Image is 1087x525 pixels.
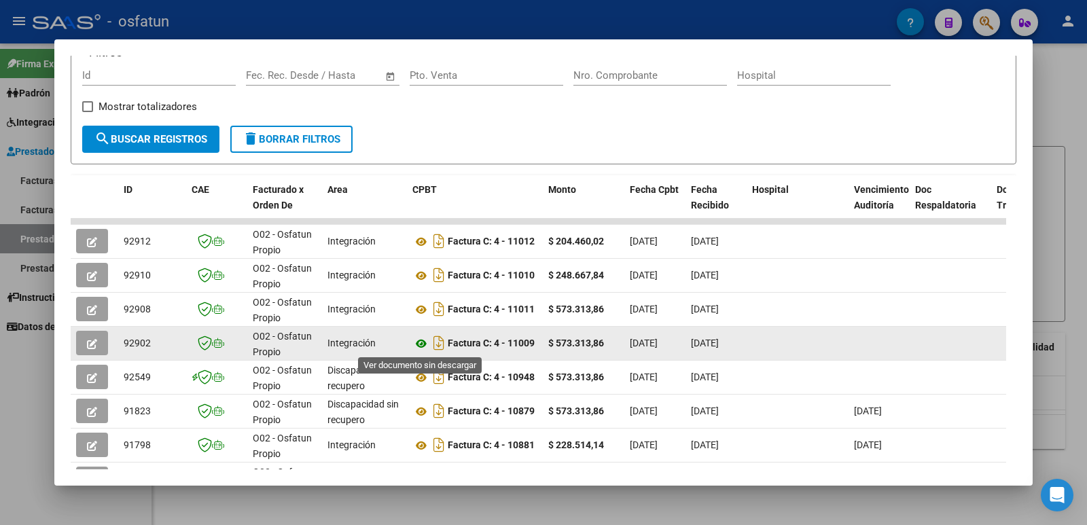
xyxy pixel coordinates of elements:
span: Doc Respaldatoria [915,184,976,211]
span: Hospital [752,184,789,195]
span: 92910 [124,270,151,280]
span: [DATE] [630,304,658,314]
span: O02 - Osfatun Propio [253,399,312,425]
datatable-header-cell: CPBT [407,175,543,235]
span: 92902 [124,338,151,348]
span: Fecha Recibido [691,184,729,211]
datatable-header-cell: Doc Respaldatoria [910,175,991,235]
span: [DATE] [691,304,719,314]
span: Integración [327,270,376,280]
strong: $ 573.313,86 [548,338,604,348]
span: [DATE] [691,338,719,348]
strong: Factura C: 4 - 11011 [448,304,535,315]
input: End date [302,69,368,82]
span: Doc Trazabilidad [997,184,1052,211]
i: Descargar documento [430,434,448,456]
span: Area [327,184,348,195]
span: O02 - Osfatun Propio [253,263,312,289]
strong: $ 573.313,86 [548,372,604,382]
span: Facturado x Orden De [253,184,304,211]
span: [DATE] [630,405,658,416]
span: [DATE] [630,372,658,382]
span: Discapacidad sin recupero [327,399,399,425]
i: Descargar documento [430,366,448,388]
span: 92908 [124,304,151,314]
strong: Factura C: 4 - 10948 [448,372,535,383]
datatable-header-cell: CAE [186,175,247,235]
span: Monto [548,184,576,195]
button: Borrar Filtros [230,126,353,153]
datatable-header-cell: Doc Trazabilidad [991,175,1073,235]
strong: Factura C: 4 - 10879 [448,406,535,417]
strong: Factura C: 4 - 11010 [448,270,535,281]
span: Discapacidad sin recupero [327,365,399,391]
span: [DATE] [630,236,658,247]
span: [DATE] [854,439,882,450]
span: Integración [327,439,376,450]
strong: Factura C: 4 - 11009 [448,338,535,349]
span: CPBT [412,184,437,195]
strong: Factura C: 4 - 11012 [448,236,535,247]
i: Descargar documento [430,400,448,422]
span: O02 - Osfatun Propio [253,467,312,493]
span: 92912 [124,236,151,247]
strong: $ 573.313,86 [548,405,604,416]
datatable-header-cell: Fecha Cpbt [624,175,685,235]
i: Descargar documento [430,230,448,252]
span: Mostrar totalizadores [99,98,197,115]
strong: $ 228.514,14 [548,439,604,450]
mat-icon: delete [243,130,259,147]
datatable-header-cell: Monto [543,175,624,235]
datatable-header-cell: Vencimiento Auditoría [849,175,910,235]
i: Descargar documento [430,332,448,354]
span: [DATE] [630,270,658,280]
button: Open calendar [383,69,399,84]
button: Buscar Registros [82,126,219,153]
span: O02 - Osfatun Propio [253,331,312,357]
mat-icon: search [94,130,111,147]
span: O02 - Osfatun Propio [253,365,312,391]
span: [DATE] [691,439,719,450]
span: O02 - Osfatun Propio [253,433,312,459]
div: Open Intercom Messenger [1041,479,1073,511]
span: 91798 [124,439,151,450]
span: O02 - Osfatun Propio [253,229,312,255]
span: Borrar Filtros [243,133,340,145]
span: Integración [327,338,376,348]
span: Buscar Registros [94,133,207,145]
span: CAE [192,184,209,195]
input: Start date [246,69,290,82]
span: [DATE] [630,439,658,450]
span: Fecha Cpbt [630,184,679,195]
datatable-header-cell: Fecha Recibido [685,175,747,235]
span: ID [124,184,132,195]
span: [DATE] [691,372,719,382]
span: [DATE] [854,405,882,416]
i: Descargar documento [430,298,448,320]
datatable-header-cell: ID [118,175,186,235]
span: Integración [327,304,376,314]
i: Descargar documento [430,468,448,490]
strong: $ 204.460,02 [548,236,604,247]
span: [DATE] [691,236,719,247]
span: Integración [327,236,376,247]
i: Descargar documento [430,264,448,286]
datatable-header-cell: Hospital [747,175,849,235]
span: Vencimiento Auditoría [854,184,909,211]
span: 91823 [124,405,151,416]
datatable-header-cell: Facturado x Orden De [247,175,322,235]
datatable-header-cell: Area [322,175,407,235]
span: O02 - Osfatun Propio [253,297,312,323]
span: [DATE] [691,270,719,280]
span: [DATE] [630,338,658,348]
strong: $ 573.313,86 [548,304,604,314]
span: 92549 [124,372,151,382]
strong: $ 248.667,84 [548,270,604,280]
span: [DATE] [691,405,719,416]
strong: Factura C: 4 - 10881 [448,440,535,451]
